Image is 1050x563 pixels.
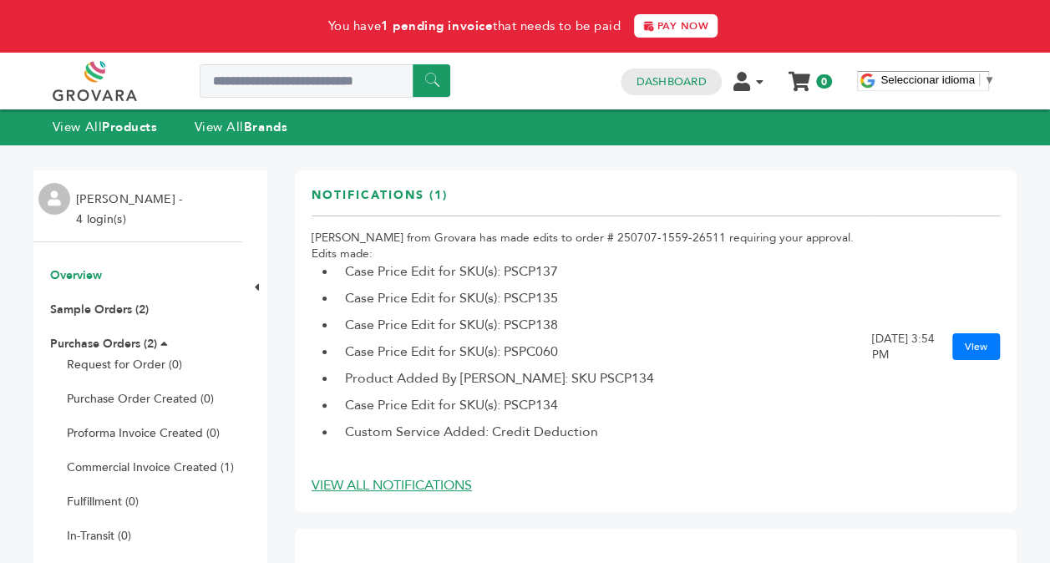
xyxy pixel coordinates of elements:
[50,267,102,283] a: Overview
[312,187,448,216] h3: Notifications (1)
[984,74,995,86] span: ▼
[337,422,871,442] li: Custom Service Added: Credit Deduction
[636,74,706,89] a: Dashboard
[102,119,157,135] strong: Products
[337,315,871,335] li: Case Price Edit for SKU(s): PSCP138
[244,119,287,135] strong: Brands
[67,494,139,510] a: Fulfillment (0)
[50,336,157,352] a: Purchase Orders (2)
[880,74,975,86] span: Seleccionar idioma
[337,261,871,281] li: Case Price Edit for SKU(s): PSCP137
[67,391,214,407] a: Purchase Order Created (0)
[337,342,871,362] li: Case Price Edit for SKU(s): PSPC060
[871,331,936,363] div: [DATE] 3:54 PM
[952,333,1000,360] a: View
[195,119,288,135] a: View AllBrands
[979,74,980,86] span: ​
[67,425,220,441] a: Proforma Invoice Created (0)
[67,459,234,475] a: Commercial Invoice Created (1)
[38,183,70,215] img: profile.png
[816,74,832,89] span: 0
[337,288,871,308] li: Case Price Edit for SKU(s): PSCP135
[789,67,809,84] a: My Cart
[381,18,493,34] strong: 1 pending invoice
[76,190,186,230] li: [PERSON_NAME] - 4 login(s)
[634,14,718,38] a: PAY NOW
[337,368,871,388] li: Product Added By [PERSON_NAME]: SKU PSCP134
[67,528,131,544] a: In-Transit (0)
[312,216,871,477] td: [PERSON_NAME] from Grovara has made edits to order # 250707-1559-26511 requiring your approval. E...
[337,395,871,415] li: Case Price Edit for SKU(s): PSCP134
[67,357,182,373] a: Request for Order (0)
[53,119,158,135] a: View AllProducts
[312,476,472,495] a: VIEW ALL NOTIFICATIONS
[880,74,995,86] a: Seleccionar idioma​
[200,64,450,98] input: Search a product or brand...
[328,18,621,34] span: You have that needs to be paid
[50,302,149,317] a: Sample Orders (2)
